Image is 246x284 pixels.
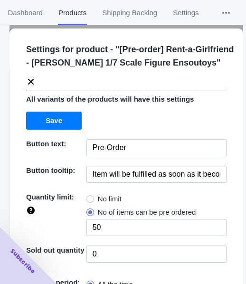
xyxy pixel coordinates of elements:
span: Save [46,117,62,124]
span: No of items can be pre ordered [98,208,196,217]
span: Products [58,0,86,25]
span: Subscribe [9,247,37,275]
span: Settings [173,0,199,25]
span: Quantity limit: [26,193,74,201]
p: Settings for product - " [Pre-order] Rent-a-Girlfriend - [PERSON_NAME] 1/7 Scale Figure Ensoutoys " [26,43,234,69]
span: Shipping Backlog [102,0,158,25]
button: More tabs [207,0,246,25]
span: No limit [98,194,122,204]
span: Button tooltip: [26,166,75,174]
button: Save [26,112,82,130]
span: Button text: [26,140,66,148]
span: Dashboard [8,0,43,25]
span: All variants of the products will have this settings [26,95,194,103]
